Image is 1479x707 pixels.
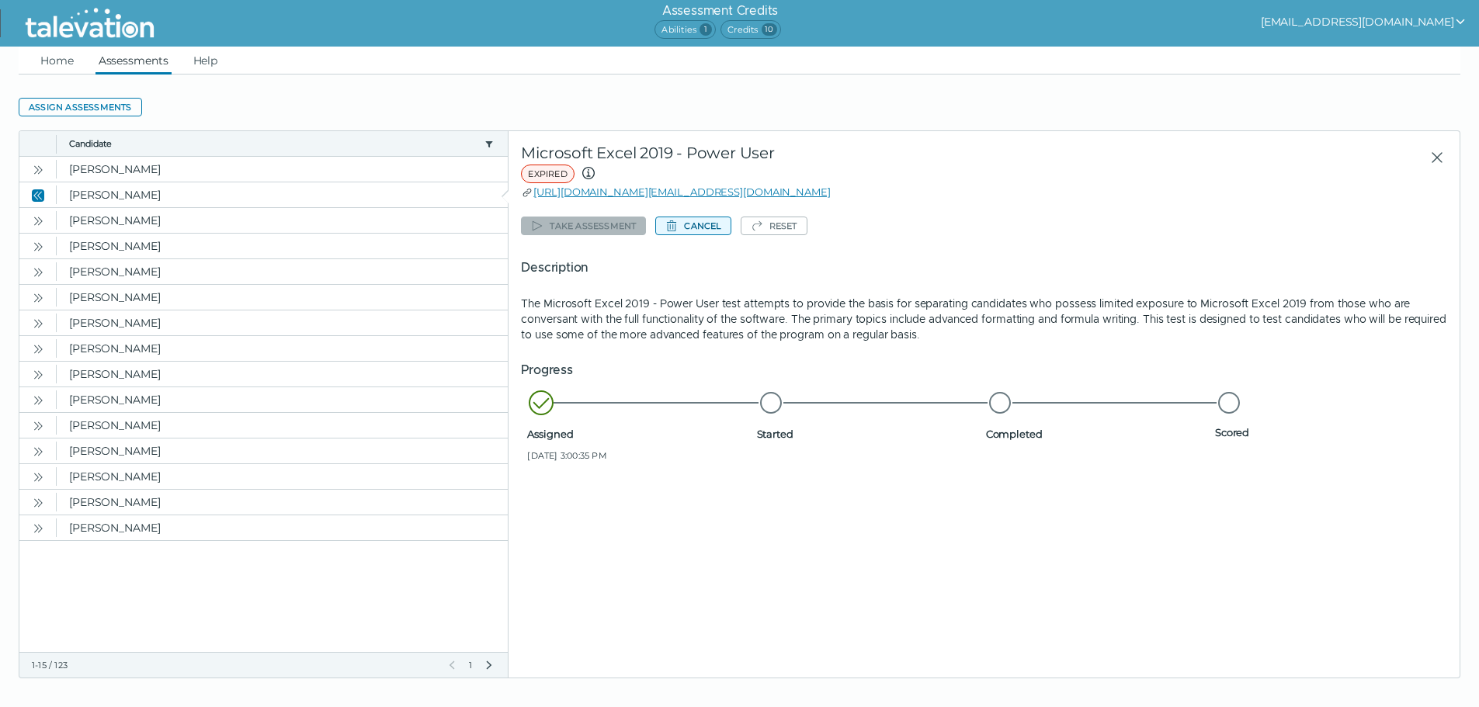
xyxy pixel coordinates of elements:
div: Microsoft Excel 2019 - Power User [521,144,1097,184]
clr-dg-cell: [PERSON_NAME] [57,234,508,258]
button: Candidate [69,137,478,150]
span: EXPIRED [521,165,574,183]
button: Assign assessments [19,98,142,116]
span: Started [757,428,980,440]
clr-dg-cell: [PERSON_NAME] [57,362,508,386]
cds-icon: Open [32,241,44,253]
span: 1 [467,659,474,671]
cds-icon: Open [32,471,44,483]
span: Credits [720,20,780,39]
button: Open [29,262,47,281]
clr-dg-cell: [PERSON_NAME] [57,208,508,233]
clr-dg-cell: [PERSON_NAME] [57,413,508,438]
h6: Assessment Credits [654,2,785,20]
span: Assigned [527,428,750,440]
button: Open [29,288,47,307]
span: Scored [1215,426,1438,438]
clr-dg-cell: [PERSON_NAME] [57,438,508,463]
button: Open [29,442,47,460]
a: [URL][DOMAIN_NAME][EMAIL_ADDRESS][DOMAIN_NAME] [533,185,830,198]
button: Close [1418,144,1447,172]
button: Previous Page [446,659,458,671]
button: show user actions [1261,12,1467,31]
button: Cancel [655,217,731,235]
button: Open [29,160,47,178]
button: Next Page [483,659,495,671]
span: Completed [986,428,1209,440]
clr-dg-cell: [PERSON_NAME] [57,515,508,540]
button: Open [29,467,47,486]
span: 10 [762,23,777,36]
button: Open [29,314,47,332]
cds-icon: Close [32,189,44,202]
h5: Progress [521,361,1447,379]
cds-icon: Open [32,497,44,509]
h5: Description [521,258,1447,277]
img: Talevation_Logo_Transparent_white.png [19,4,161,43]
button: Take assessment [521,217,646,235]
span: [DATE] 3:00:35 PM [527,449,750,462]
button: Open [29,211,47,230]
button: Open [29,237,47,255]
clr-dg-cell: [PERSON_NAME] [57,259,508,284]
span: Abilities [654,20,716,39]
button: Open [29,518,47,537]
clr-dg-cell: [PERSON_NAME] [57,157,508,182]
cds-icon: Open [32,445,44,458]
button: Reset [741,217,807,235]
button: Open [29,493,47,511]
a: Home [37,47,77,75]
button: Close [29,185,47,204]
cds-icon: Open [32,394,44,407]
button: Open [29,390,47,409]
span: 1 [700,23,712,36]
a: Assessments [95,47,172,75]
clr-dg-cell: [PERSON_NAME] [57,310,508,335]
div: 1-15 / 123 [32,659,436,671]
cds-icon: Open [32,266,44,279]
clr-dg-cell: [PERSON_NAME] [57,182,508,207]
cds-icon: Open [32,292,44,304]
cds-icon: Open [32,164,44,176]
cds-icon: Open [32,317,44,330]
cds-icon: Open [32,522,44,535]
a: Help [190,47,221,75]
clr-dg-cell: [PERSON_NAME] [57,490,508,515]
cds-icon: Open [32,343,44,355]
clr-dg-cell: [PERSON_NAME] [57,336,508,361]
cds-icon: Open [32,420,44,432]
clr-dg-cell: [PERSON_NAME] [57,464,508,489]
cds-icon: Open [32,369,44,381]
clr-dg-cell: [PERSON_NAME] [57,285,508,310]
p: The Microsoft Excel 2019 - Power User test attempts to provide the basis for separating candidate... [521,296,1447,342]
button: candidate filter [483,137,495,150]
button: Open [29,339,47,358]
cds-icon: Open [32,215,44,227]
button: Open [29,365,47,383]
clr-dg-cell: [PERSON_NAME] [57,387,508,412]
button: Open [29,416,47,435]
